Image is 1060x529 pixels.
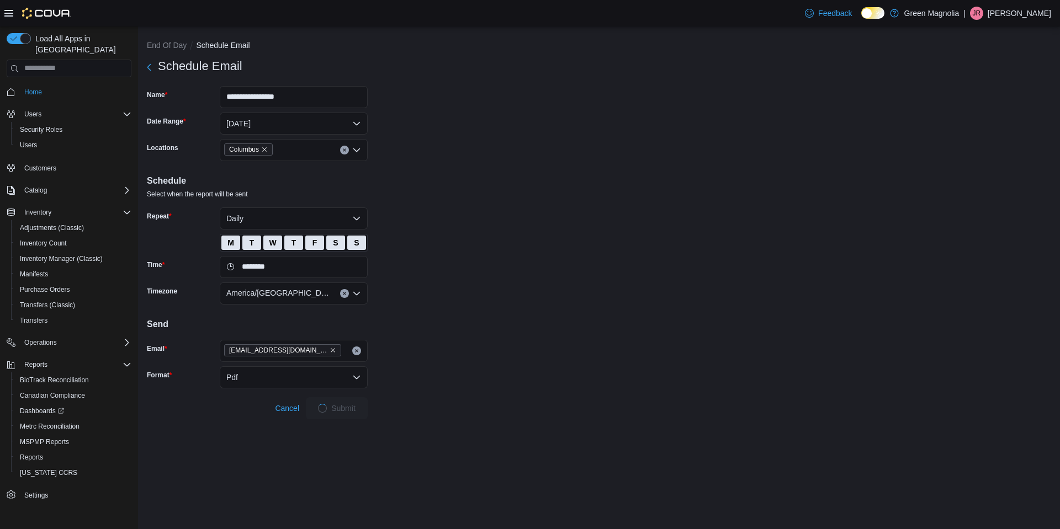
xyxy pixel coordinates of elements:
[15,221,88,234] a: Adjustments (Classic)
[2,487,136,503] button: Settings
[20,239,67,248] span: Inventory Count
[2,335,136,350] button: Operations
[24,88,42,97] span: Home
[352,289,361,298] button: Open list of options
[325,234,346,251] button: S
[20,358,52,371] button: Reports
[11,434,136,450] button: MSPMP Reports
[331,403,356,414] span: Submit
[20,162,61,175] a: Customers
[20,407,64,415] span: Dashboards
[20,161,131,174] span: Customers
[158,60,242,73] h3: Schedule Email
[20,254,103,263] span: Inventory Manager (Classic)
[147,260,165,269] label: Time
[988,7,1051,20] p: [PERSON_NAME]
[15,389,89,402] a: Canadian Compliance
[11,220,136,236] button: Adjustments (Classic)
[11,137,136,153] button: Users
[20,223,84,232] span: Adjustments (Classic)
[20,316,47,325] span: Transfers
[11,251,136,266] button: Inventory Manager (Classic)
[15,435,131,448] span: MSPMP Reports
[15,123,131,136] span: Security Roles
[11,282,136,297] button: Purchase Orders
[15,451,47,464] a: Reports
[11,122,136,137] button: Security Roles
[20,270,48,279] span: Manifests
[20,391,85,400] span: Canadian Compliance
[15,373,131,387] span: BioTrack Reconciliation
[11,372,136,388] button: BioTrack Reconciliation
[11,236,136,251] button: Inventory Count
[15,314,52,327] a: Transfers
[147,318,1051,331] h4: Send
[20,285,70,294] span: Purchase Orders
[229,345,327,356] span: [EMAIL_ADDRESS][DOMAIN_NAME]
[15,237,131,250] span: Inventory Count
[15,389,131,402] span: Canadian Compliance
[15,221,131,234] span: Adjustments (Classic)
[229,144,259,155] span: Columbus
[262,234,283,251] button: W
[20,468,77,477] span: [US_STATE] CCRS
[20,206,131,219] span: Inventory
[15,373,93,387] a: BioTrack Reconciliation
[227,234,234,251] span: M
[20,86,46,99] a: Home
[11,313,136,328] button: Transfers
[330,347,336,354] button: Remove xero.inbox.ocqwo4.4kwrk6ulirf98gnp@xerofiles.com from selection in this group
[2,159,136,175] button: Customers
[861,7,884,19] input: Dark Mode
[147,188,1051,199] div: Select when the report will be sent
[20,108,131,121] span: Users
[147,117,186,126] label: Date Range
[333,234,338,251] span: S
[352,346,361,355] button: Clear input
[224,344,341,356] span: xero.inbox.ocqwo4.4kwrk6ulirf98gnp@xerofiles.com
[20,358,131,371] span: Reports
[147,40,1051,53] nav: An example of EuiBreadcrumbs
[20,488,131,502] span: Settings
[15,404,68,418] a: Dashboards
[20,125,62,134] span: Security Roles
[15,435,73,448] a: MSPMP Reports
[20,206,56,219] button: Inventory
[11,403,136,419] a: Dashboards
[15,314,131,327] span: Transfers
[11,297,136,313] button: Transfers (Classic)
[20,336,61,349] button: Operations
[147,287,177,296] label: Timezone
[20,184,51,197] button: Catalog
[15,451,131,464] span: Reports
[15,268,131,281] span: Manifests
[15,420,131,433] span: Metrc Reconciliation
[147,90,167,99] label: Name
[226,286,329,300] span: America/[GEOGRAPHIC_DATA]
[970,7,983,20] div: Jammie Reed
[304,234,325,251] button: F
[15,252,131,265] span: Inventory Manager (Classic)
[11,266,136,282] button: Manifests
[340,146,349,154] button: Clear input
[354,234,359,251] span: S
[15,138,41,152] a: Users
[22,8,71,19] img: Cova
[15,466,131,479] span: Washington CCRS
[20,376,89,384] span: BioTrack Reconciliation
[818,8,852,19] span: Feedback
[973,7,981,20] span: JR
[20,422,79,431] span: Metrc Reconciliation
[15,298,79,312] a: Transfers (Classic)
[20,336,131,349] span: Operations
[20,453,43,462] span: Reports
[15,404,131,418] span: Dashboards
[220,256,368,278] input: Press the down key to open a popover containing a calendar.
[15,298,131,312] span: Transfers (Classic)
[15,138,131,152] span: Users
[24,110,41,119] span: Users
[269,234,276,251] span: W
[147,41,187,50] button: End Of Day
[15,268,52,281] a: Manifests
